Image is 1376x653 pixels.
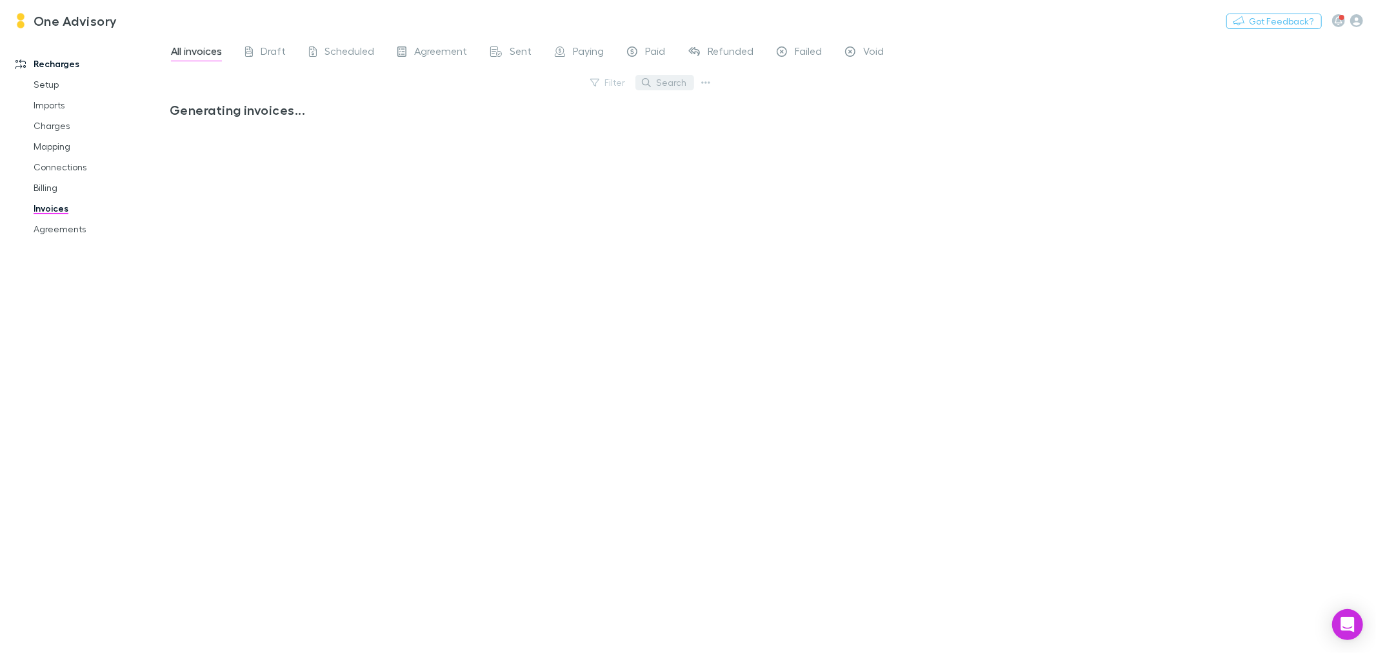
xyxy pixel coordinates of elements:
a: Connections [21,157,178,177]
button: Got Feedback? [1226,14,1322,29]
h3: One Advisory [34,13,117,28]
img: One Advisory's Logo [13,13,28,28]
a: Invoices [21,198,178,219]
a: One Advisory [5,5,125,36]
span: Agreement [414,45,467,61]
span: Paying [573,45,604,61]
a: Setup [21,74,178,95]
span: Scheduled [324,45,374,61]
button: Search [635,75,694,90]
span: Sent [510,45,532,61]
a: Mapping [21,136,178,157]
a: Recharges [3,54,178,74]
span: Draft [261,45,286,61]
a: Agreements [21,219,178,239]
h3: Generating invoices... [170,102,704,117]
span: Void [863,45,884,61]
button: Filter [584,75,633,90]
span: Failed [795,45,822,61]
a: Imports [21,95,178,116]
span: All invoices [171,45,222,61]
a: Billing [21,177,178,198]
span: Refunded [708,45,753,61]
div: Open Intercom Messenger [1332,609,1363,640]
a: Charges [21,116,178,136]
span: Paid [645,45,665,61]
